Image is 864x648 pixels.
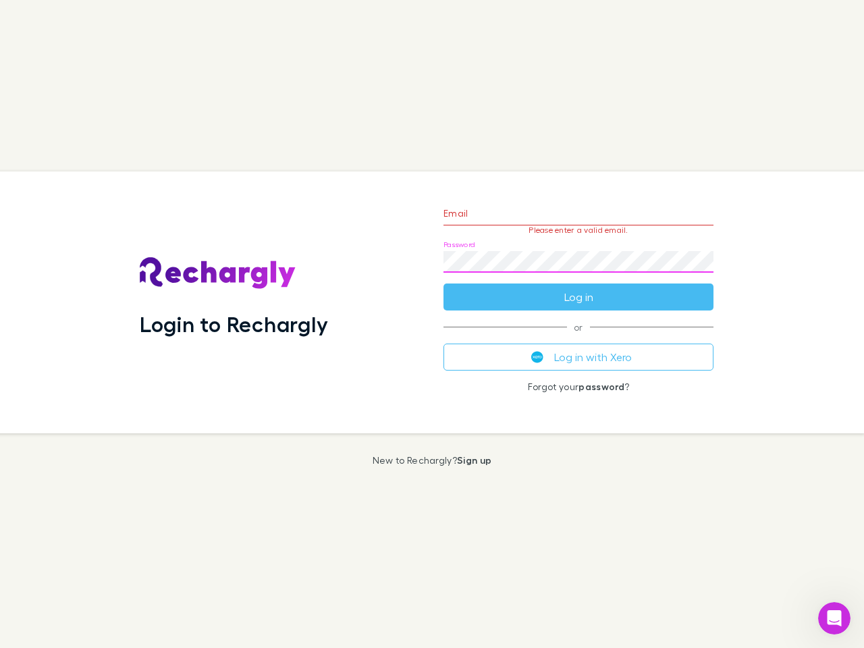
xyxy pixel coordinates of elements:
[373,455,492,466] p: New to Rechargly?
[443,283,713,310] button: Log in
[531,351,543,363] img: Xero's logo
[140,311,328,337] h1: Login to Rechargly
[818,602,850,634] iframe: Intercom live chat
[443,381,713,392] p: Forgot your ?
[443,344,713,371] button: Log in with Xero
[140,257,296,290] img: Rechargly's Logo
[578,381,624,392] a: password
[443,225,713,235] p: Please enter a valid email.
[457,454,491,466] a: Sign up
[443,240,475,250] label: Password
